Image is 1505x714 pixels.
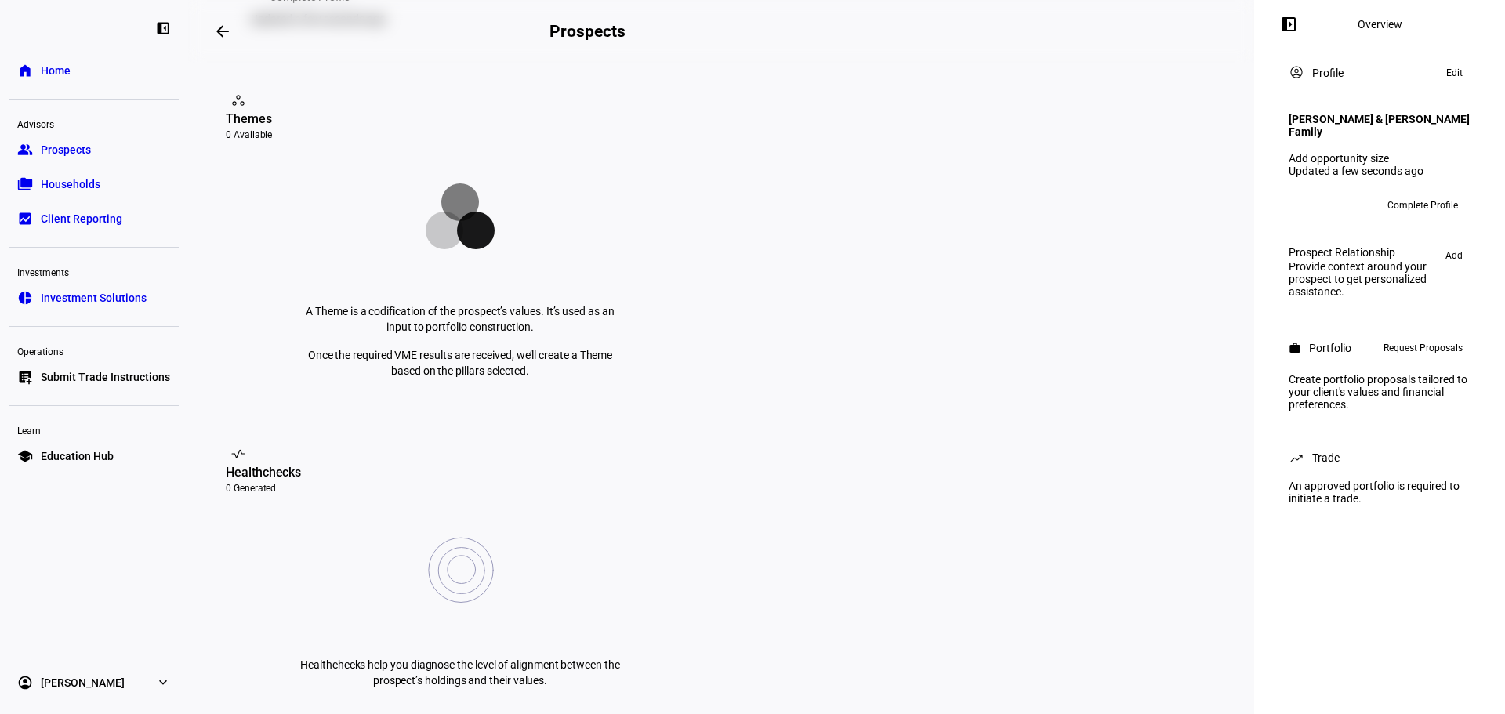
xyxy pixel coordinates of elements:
[1445,246,1463,265] span: Add
[1375,193,1471,218] button: Complete Profile
[17,142,33,158] eth-mat-symbol: group
[41,290,147,306] span: Investment Solutions
[1312,451,1340,464] div: Trade
[230,446,246,462] mat-icon: vital_signs
[1319,200,1331,211] span: JC
[1289,64,1304,80] mat-icon: account_circle
[1376,339,1471,357] button: Request Proposals
[1289,339,1471,357] eth-panel-overview-card-header: Portfolio
[226,463,694,482] div: Healthchecks
[17,211,33,227] eth-mat-symbol: bid_landscape
[9,55,179,86] a: homeHome
[1387,193,1458,218] span: Complete Profile
[9,203,179,234] a: bid_landscapeClient Reporting
[230,92,246,108] mat-icon: workspaces
[1289,165,1471,177] div: Updated a few seconds ago
[1438,63,1471,82] button: Edit
[1384,339,1463,357] span: Request Proposals
[17,675,33,690] eth-mat-symbol: account_circle
[1279,15,1298,34] mat-icon: left_panel_open
[549,22,625,41] h2: Prospects
[1312,67,1344,79] div: Profile
[1358,18,1402,31] div: Overview
[296,347,625,379] p: Once the required VME results are received, we’ll create a Theme based on the pillars selected.
[296,657,625,688] p: Healthchecks help you diagnose the level of alignment between the prospect’s holdings and their v...
[155,675,171,690] eth-mat-symbol: expand_more
[9,339,179,361] div: Operations
[1309,342,1351,354] div: Portfolio
[155,20,171,36] eth-mat-symbol: left_panel_close
[41,176,100,192] span: Households
[1289,448,1471,467] eth-panel-overview-card-header: Trade
[41,63,71,78] span: Home
[1438,246,1471,265] button: Add
[226,482,694,495] div: 0 Generated
[17,369,33,385] eth-mat-symbol: list_alt_add
[41,369,170,385] span: Submit Trade Instructions
[9,112,179,134] div: Advisors
[41,448,114,464] span: Education Hub
[41,675,125,690] span: [PERSON_NAME]
[1279,473,1480,511] div: An approved portfolio is required to initiate a trade.
[1289,342,1301,354] mat-icon: work
[226,129,694,141] div: 0 Available
[41,211,122,227] span: Client Reporting
[9,169,179,200] a: folder_copyHouseholds
[1289,246,1438,259] div: Prospect Relationship
[17,448,33,464] eth-mat-symbol: school
[9,260,179,282] div: Investments
[1446,63,1463,82] span: Edit
[1289,260,1438,298] div: Provide context around your prospect to get personalized assistance.
[9,419,179,440] div: Learn
[9,282,179,314] a: pie_chartInvestment Solutions
[1279,367,1480,417] div: Create portfolio proposals tailored to your client's values and financial preferences.
[17,63,33,78] eth-mat-symbol: home
[41,142,91,158] span: Prospects
[1289,113,1471,138] h4: [PERSON_NAME] & [PERSON_NAME] Family
[17,176,33,192] eth-mat-symbol: folder_copy
[296,303,625,335] p: A Theme is a codification of the prospect’s values. It’s used as an input to portfolio construction.
[1289,152,1389,165] a: Add opportunity size
[213,22,232,41] mat-icon: arrow_backwards
[1289,450,1304,466] mat-icon: trending_up
[1289,63,1471,82] eth-panel-overview-card-header: Profile
[226,110,694,129] div: Themes
[9,134,179,165] a: groupProspects
[17,290,33,306] eth-mat-symbol: pie_chart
